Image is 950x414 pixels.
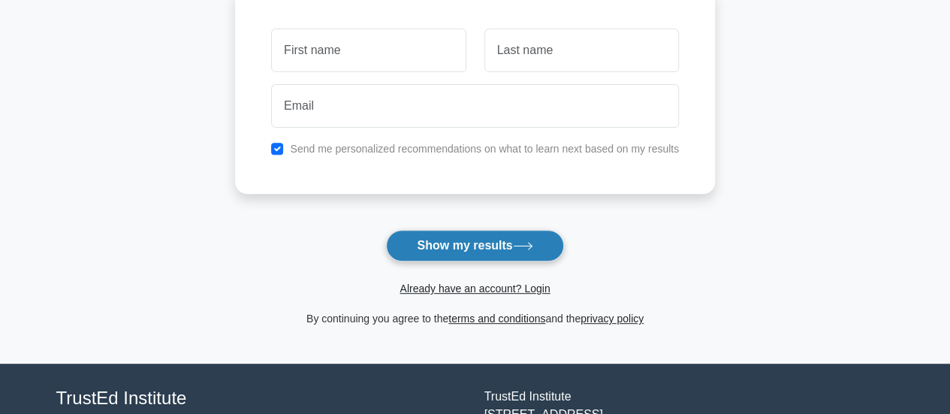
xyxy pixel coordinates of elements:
[448,313,545,325] a: terms and conditions
[226,310,724,328] div: By continuing you agree to the and the
[400,283,550,295] a: Already have an account? Login
[271,84,679,128] input: Email
[484,29,679,72] input: Last name
[386,230,563,261] button: Show my results
[56,388,466,409] h4: TrustEd Institute
[290,143,679,155] label: Send me personalized recommendations on what to learn next based on my results
[271,29,466,72] input: First name
[581,313,644,325] a: privacy policy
